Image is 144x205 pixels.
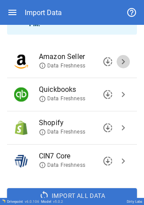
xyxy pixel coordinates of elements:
span: downloading [102,156,113,166]
span: Data Freshness [39,95,85,102]
b: [DATE] 08:35 PM . [29,12,117,28]
span: v 6.0.106 [25,200,39,204]
span: chevron_right [118,122,129,133]
span: downloading [102,56,113,67]
img: Amazon Seller [14,55,28,69]
span: Data Freshness [39,62,85,70]
img: Quickbooks [14,87,28,102]
span: Data Freshness [39,162,85,169]
div: Drivepoint [7,200,39,204]
span: v 5.0.2 [53,200,63,204]
span: CIN7 Core [39,151,116,162]
div: Dirty Labs [127,200,142,204]
img: Drivepoint [2,199,5,203]
span: Quickbooks [39,84,116,95]
div: Model [41,200,63,204]
button: Import All Data [7,188,137,204]
span: chevron_right [118,56,129,67]
span: sync [39,190,49,201]
span: Import All Data [52,190,105,201]
div: Import Data [25,8,62,17]
span: Data Freshness [39,128,85,136]
span: Amazon Seller [39,51,116,62]
span: chevron_right [118,156,129,166]
span: Shopify [39,118,116,128]
img: Shopify [14,121,28,135]
span: downloading [102,89,113,100]
span: chevron_right [118,89,129,100]
img: CIN7 Core [14,154,28,168]
span: downloading [102,122,113,133]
